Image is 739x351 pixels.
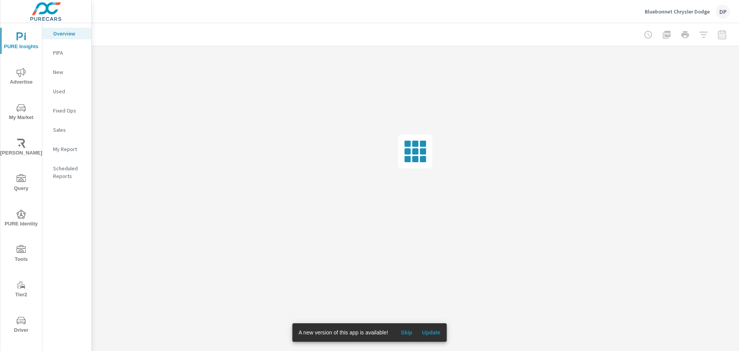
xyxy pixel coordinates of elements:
div: Fixed Ops [42,105,91,116]
span: PURE Identity [3,210,40,228]
p: My Report [53,145,85,153]
div: PIPA [42,47,91,59]
p: Used [53,87,85,95]
div: Sales [42,124,91,136]
span: Tier2 [3,280,40,299]
div: Overview [42,28,91,39]
p: Bluebonnet Chrysler Dodge [645,8,710,15]
span: Driver [3,316,40,335]
p: New [53,68,85,76]
p: Overview [53,30,85,37]
span: Query [3,174,40,193]
div: My Report [42,143,91,155]
div: DP [716,5,730,18]
p: Sales [53,126,85,134]
div: Scheduled Reports [42,163,91,182]
span: Advertise [3,68,40,87]
span: Update [422,329,440,336]
div: New [42,66,91,78]
p: Fixed Ops [53,107,85,114]
span: Tools [3,245,40,264]
span: My Market [3,103,40,122]
span: [PERSON_NAME] [3,139,40,158]
button: Skip [394,326,419,339]
span: Skip [397,329,416,336]
p: PIPA [53,49,85,57]
span: PURE Insights [3,32,40,51]
div: Used [42,86,91,97]
button: Update [419,326,443,339]
p: Scheduled Reports [53,165,85,180]
span: A new version of this app is available! [299,329,388,336]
